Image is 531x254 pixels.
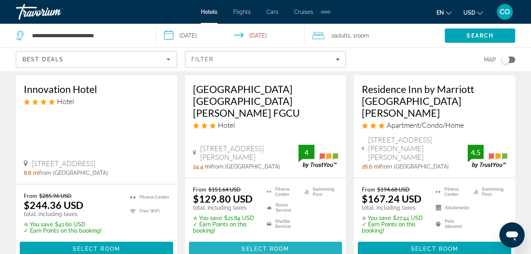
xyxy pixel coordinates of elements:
span: ✮ You save [193,215,222,221]
span: Select Room [411,246,458,252]
del: $151.64 USD [208,186,241,193]
span: ✮ You save [24,221,53,227]
p: ✓ Earn Points on this booking! [362,221,426,234]
span: Select Room [73,246,120,252]
p: total, including taxes [193,205,257,211]
del: $194.68 USD [377,186,410,193]
a: Flights [233,9,251,15]
p: total, including taxes [24,211,102,217]
span: Select Room [242,246,289,252]
button: Extra navigation items [321,6,330,18]
button: Toggle map [496,56,515,63]
span: From [362,186,375,193]
span: [STREET_ADDRESS][PERSON_NAME] [200,144,299,161]
span: [STREET_ADDRESS] [32,159,95,168]
span: Hotel [218,121,235,129]
ins: $129.80 USD [193,193,253,205]
button: Search [445,28,515,43]
span: Map [484,54,496,65]
a: Residence Inn by Marriott [GEOGRAPHIC_DATA][PERSON_NAME] [362,83,507,119]
p: ✓ Earn Points on this booking! [193,221,257,234]
span: From [24,192,37,199]
span: Room [355,32,369,39]
li: Swimming Pool [300,186,338,198]
p: $41.60 USD [24,221,102,227]
span: [STREET_ADDRESS][PERSON_NAME][PERSON_NAME] [368,135,468,161]
div: 4 [299,148,314,157]
span: ✮ You save [362,215,391,221]
img: TrustYou guest rating badge [468,145,507,168]
button: Travelers: 2 adults, 0 children [304,24,445,47]
div: 4.5 [468,148,484,157]
span: 8.8 mi [24,170,39,176]
span: Adults [334,32,350,39]
button: Filters [185,51,346,68]
span: Filter [191,56,214,63]
span: From [193,186,206,193]
a: Select Room [358,243,511,252]
iframe: Botón para iniciar la ventana de mensajería [499,222,525,248]
span: 24.4 mi [193,163,211,170]
li: Free WiFi [126,206,169,216]
a: Innovation Hotel [24,83,169,95]
span: Search [467,32,493,39]
span: Apartment/Condo/Home [387,121,464,129]
mat-select: Sort by [23,55,170,64]
li: Fitness Center [126,192,169,202]
div: 3 star Apartment [362,121,507,129]
a: Cruises [294,9,313,15]
li: Fitness Center [263,186,300,198]
span: 26.6 mi [362,163,380,170]
span: Best Deals [23,56,64,63]
a: Hotels [201,9,217,15]
span: from [GEOGRAPHIC_DATA] [380,163,449,170]
li: Pets Allowed [432,218,469,230]
span: from [GEOGRAPHIC_DATA] [39,170,108,176]
ins: $167.24 USD [362,193,421,205]
del: $285.96 USD [39,192,72,199]
li: Swimming Pool [470,186,507,198]
button: Change language [437,7,452,18]
a: Cars [266,9,278,15]
ins: $244.36 USD [24,199,83,211]
li: Shuttle Service [263,218,300,230]
a: [GEOGRAPHIC_DATA] [GEOGRAPHIC_DATA][PERSON_NAME] FGCU [193,83,338,119]
div: 3 star Hotel [193,121,338,129]
a: Select Room [189,243,342,252]
li: Kitchenette [432,202,469,214]
span: CO [500,8,510,16]
img: TrustYou guest rating badge [299,145,338,168]
span: Hotel [57,97,74,106]
span: , 1 [350,30,369,41]
li: Room Service [263,202,300,214]
p: ✓ Earn Points on this booking! [24,227,102,234]
button: Change currency [463,7,483,18]
li: Fitness Center [432,186,469,198]
span: en [437,9,444,16]
p: total, including taxes [362,205,426,211]
div: 4 star Hotel [24,97,169,106]
button: Select check in and out date [156,24,304,47]
p: $27.44 USD [362,215,426,221]
button: User Menu [495,4,515,20]
span: from [GEOGRAPHIC_DATA] [211,163,280,170]
a: Select Room [20,243,173,252]
span: 2 [331,30,350,41]
input: Search hotel destination [31,30,144,42]
a: Travorium [16,2,95,22]
span: USD [463,9,475,16]
p: $21.84 USD [193,215,257,221]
